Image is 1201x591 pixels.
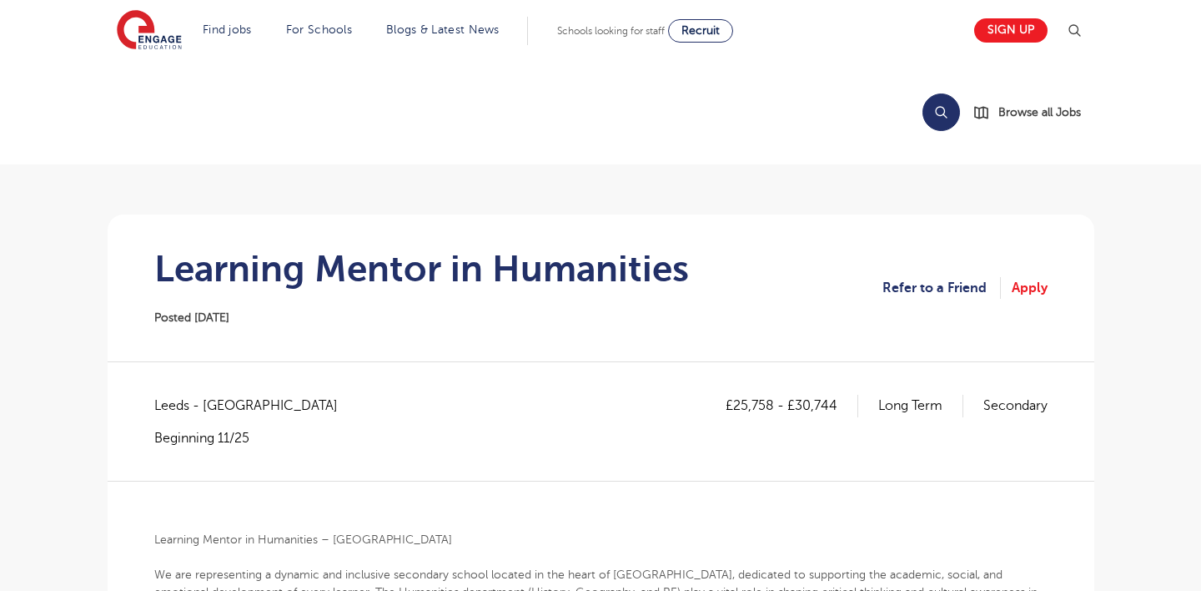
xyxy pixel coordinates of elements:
a: Recruit [668,19,733,43]
span: Schools looking for staff [557,25,665,37]
a: Blogs & Latest News [386,23,500,36]
span: Browse all Jobs [998,103,1081,122]
a: Sign up [974,18,1048,43]
p: Secondary [983,395,1048,417]
p: Beginning 11/25 [154,429,354,447]
a: Find jobs [203,23,252,36]
a: For Schools [286,23,352,36]
button: Search [922,93,960,131]
a: Browse all Jobs [973,103,1094,122]
p: Long Term [878,395,963,417]
span: Recruit [681,24,720,37]
span: Posted [DATE] [154,311,229,324]
a: Refer to a Friend [882,277,1001,299]
span: Leeds - [GEOGRAPHIC_DATA] [154,395,354,417]
h1: Learning Mentor in Humanities [154,248,689,290]
p: £25,758 - £30,744 [726,395,858,417]
a: Apply [1012,277,1048,299]
img: Engage Education [117,10,182,52]
b: Learning Mentor in Humanities – [GEOGRAPHIC_DATA] [154,533,452,546]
